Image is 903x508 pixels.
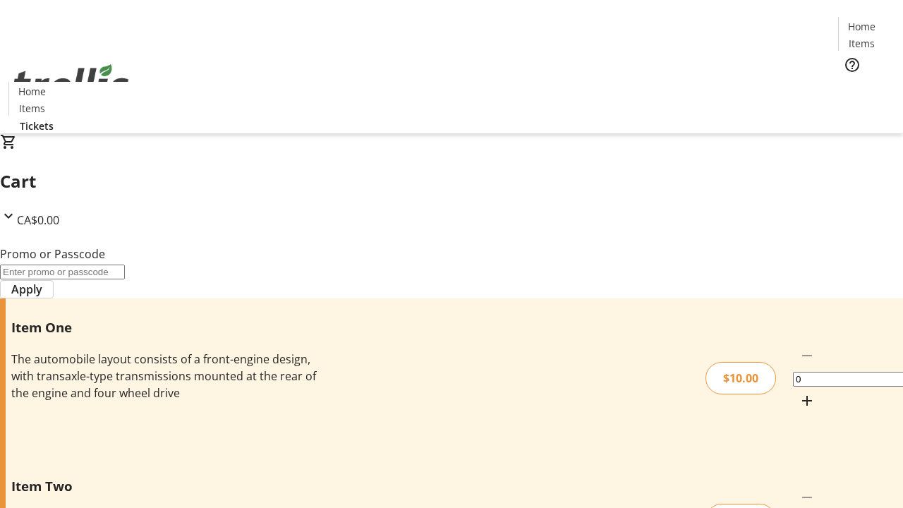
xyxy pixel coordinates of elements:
[9,101,54,116] a: Items
[849,36,875,51] span: Items
[793,387,821,415] button: Increment by one
[11,281,42,298] span: Apply
[9,84,54,99] a: Home
[11,476,320,496] h3: Item Two
[20,119,54,133] span: Tickets
[19,101,45,116] span: Items
[839,19,884,34] a: Home
[8,119,65,133] a: Tickets
[11,317,320,337] h3: Item One
[18,84,46,99] span: Home
[705,362,776,394] div: $10.00
[849,82,883,97] span: Tickets
[839,36,884,51] a: Items
[11,351,320,401] div: The automobile layout consists of a front-engine design, with transaxle-type transmissions mounte...
[17,212,59,228] span: CA$0.00
[838,51,866,79] button: Help
[8,49,134,119] img: Orient E2E Organization 6JrRoDDGgw's Logo
[848,19,875,34] span: Home
[838,82,895,97] a: Tickets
